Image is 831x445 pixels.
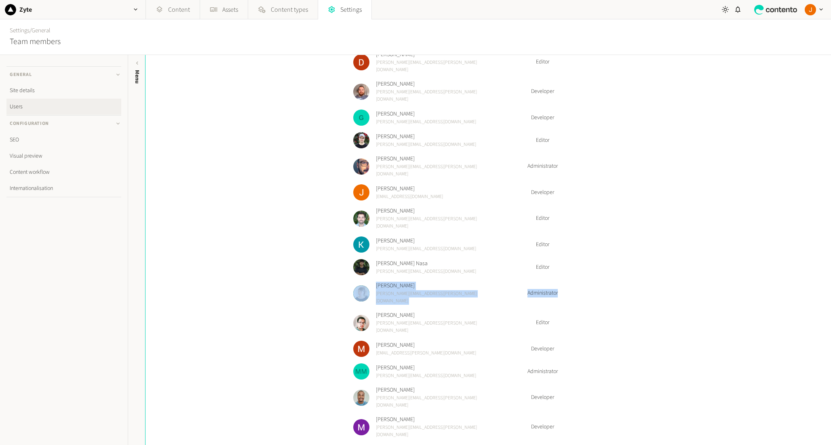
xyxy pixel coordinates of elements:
[10,26,30,35] a: Settings
[30,26,32,35] span: /
[6,99,121,115] a: Users
[6,82,121,99] a: Site details
[353,54,369,70] img: Debbie Crook
[133,70,141,84] span: Menu
[376,424,504,439] span: [PERSON_NAME][EMAIL_ADDRESS][PERSON_NAME][DOMAIN_NAME]
[376,59,504,74] span: [PERSON_NAME][EMAIL_ADDRESS][PERSON_NAME][DOMAIN_NAME]
[510,345,575,353] span: Developer
[32,26,51,35] span: General
[353,110,369,126] img: George
[376,237,476,245] span: [PERSON_NAME]
[353,390,369,406] img: Mauro Mattos
[353,184,369,200] img: Josu Escalada
[510,367,575,376] span: Administrator
[353,84,369,100] img: Erik Galiana Farell
[376,185,443,193] span: [PERSON_NAME]
[376,290,504,305] span: [PERSON_NAME][EMAIL_ADDRESS][PERSON_NAME][DOMAIN_NAME]
[376,163,504,178] span: [PERSON_NAME][EMAIL_ADDRESS][PERSON_NAME][DOMAIN_NAME]
[376,215,504,230] span: [PERSON_NAME][EMAIL_ADDRESS][PERSON_NAME][DOMAIN_NAME]
[510,423,575,431] span: Developer
[376,341,476,350] span: [PERSON_NAME]
[10,36,61,48] h2: Team members
[510,318,575,327] span: Editor
[510,136,575,145] span: Editor
[6,164,121,180] a: Content workflow
[376,394,504,409] span: [PERSON_NAME][EMAIL_ADDRESS][PERSON_NAME][DOMAIN_NAME]
[376,245,476,253] span: [PERSON_NAME][EMAIL_ADDRESS][DOMAIN_NAME]
[340,5,362,15] span: Settings
[10,71,32,78] span: General
[376,268,476,275] span: [PERSON_NAME][EMAIL_ADDRESS][DOMAIN_NAME]
[353,259,369,275] img: Lakshay Nasa
[376,259,476,268] span: [PERSON_NAME] Nasa
[353,315,369,331] img: Lucas Pescador
[376,89,504,103] span: [PERSON_NAME][EMAIL_ADDRESS][PERSON_NAME][DOMAIN_NAME]
[6,180,121,196] a: Internationalisation
[353,285,369,302] img: Linda Giuliano
[376,155,504,163] span: [PERSON_NAME]
[376,133,476,141] span: [PERSON_NAME]
[510,214,575,223] span: Editor
[510,188,575,197] span: Developer
[19,5,32,15] h2: Zyte
[353,236,369,253] img: Karlo Jedud
[6,148,121,164] a: Visual preview
[510,58,575,66] span: Editor
[510,289,575,297] span: Administrator
[353,419,369,435] img: Mayank Singhal
[376,386,504,394] span: [PERSON_NAME]
[376,193,443,200] span: [EMAIL_ADDRESS][DOMAIN_NAME]
[5,4,16,15] img: Zyte
[805,4,816,15] img: Josu Escalada
[376,415,504,424] span: [PERSON_NAME]
[376,320,504,334] span: [PERSON_NAME][EMAIL_ADDRESS][PERSON_NAME][DOMAIN_NAME]
[510,263,575,272] span: Editor
[376,141,476,148] span: [PERSON_NAME][EMAIL_ADDRESS][DOMAIN_NAME]
[376,364,476,372] span: [PERSON_NAME]
[353,132,369,148] img: Ivan Kostov
[376,311,504,320] span: [PERSON_NAME]
[353,158,369,175] img: Josh Angell
[376,118,476,126] span: [PERSON_NAME][EMAIL_ADDRESS][DOMAIN_NAME]
[10,120,49,127] span: Configuration
[376,110,476,118] span: [PERSON_NAME]
[376,372,476,380] span: [PERSON_NAME][EMAIL_ADDRESS][DOMAIN_NAME]
[353,211,369,227] img: Juan Puig Martínez
[510,162,575,171] span: Administrator
[510,240,575,249] span: Editor
[510,393,575,402] span: Developer
[353,363,369,380] img: Marie Moynihan
[376,80,504,89] span: [PERSON_NAME]
[510,87,575,96] span: Developer
[376,51,504,59] span: [PERSON_NAME]
[510,114,575,122] span: Developer
[376,282,504,290] span: [PERSON_NAME]
[271,5,308,15] span: Content types
[6,132,121,148] a: SEO
[376,207,504,215] span: [PERSON_NAME]
[353,341,369,357] img: Marco Giotto
[376,350,476,357] span: [EMAIL_ADDRESS][PERSON_NAME][DOMAIN_NAME]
